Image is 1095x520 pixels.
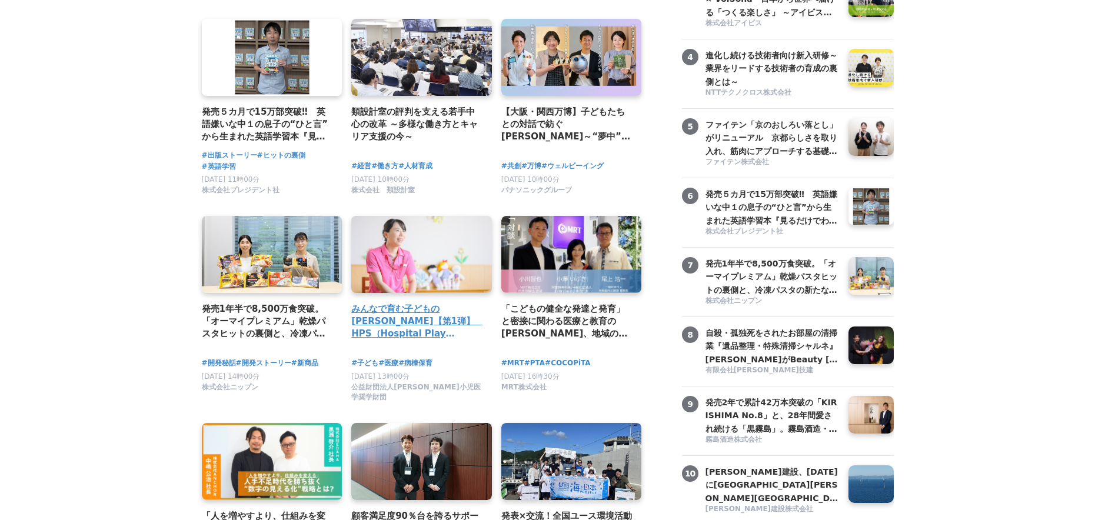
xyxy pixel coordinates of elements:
[291,358,318,369] a: #新商品
[351,175,410,184] span: [DATE] 10時00分
[705,226,840,238] a: 株式会社プレジデント社
[705,257,840,295] a: 発売1年半で8,500万食突破。「オーマイプレミアム」乾燥パスタヒットの裏側と、冷凍パスタの新たな挑戦。徹底的な消費者起点で「おいしさ」を追求するニップンの歩み
[257,150,305,161] a: #ヒットの裏側
[351,105,482,144] a: 類設計室の評判を支える若手中心の改革 ～多様な働き方とキャリア支援の今～
[202,382,258,392] span: 株式会社ニップン
[501,105,633,144] a: 【大阪・関西万博】子どもたちとの対話で紡ぐ[PERSON_NAME]～“夢中”の力を育む「Unlock FRプログラム」
[202,185,279,195] span: 株式会社プレジデント社
[545,358,591,369] a: #COCOPiTA
[682,257,698,274] span: 7
[202,358,236,369] a: #開発秘話
[351,161,371,172] span: #経営
[524,358,545,369] a: #PTA
[202,189,279,197] a: 株式会社プレジデント社
[202,175,260,184] span: [DATE] 11時00分
[501,161,521,172] a: #共創
[705,226,783,236] span: 株式会社プレジデント社
[501,382,547,392] span: MRT株式会社
[705,88,792,98] span: NTTテクノクロス株式会社
[351,189,415,197] a: 株式会社 類設計室
[705,188,840,225] a: 発売５カ月で15万部突破‼ 英語嫌いな中１の息子の“ひと言”から生まれた英語学習本『見るだけでわかる‼ 英語ピクト図鑑』異例ヒットの要因
[351,382,482,402] span: 公益財団法人[PERSON_NAME]小児医学奨学財団
[705,88,840,99] a: NTTテクノクロス株式会社
[705,396,840,435] h3: 発売2年で累計42万本突破の「KIRISHIMA No.8」と、28年間愛され続ける「黒霧島」。霧島酒造・新社長が明かす、第四次焼酎ブームの新潮流とは。
[682,118,698,135] span: 5
[351,302,482,341] a: みんなで育む子どもの[PERSON_NAME]【第1弾】 HPS（Hospital Play Specialist）[PERSON_NAME] ーチャイルドフレンドリーな医療を目指して
[705,257,840,296] h3: 発売1年半で8,500万食突破。「オーマイプレミアム」乾燥パスタヒットの裏側と、冷凍パスタの新たな挑戦。徹底的な消費者起点で「おいしさ」を追求するニップンの歩み
[398,358,432,369] a: #病棟保育
[705,365,840,376] a: 有限会社[PERSON_NAME]技建
[202,161,236,172] a: #英語学習
[705,326,840,366] h3: 自殺・孤独死をされたお部屋の清掃業『遺品整理・特殊清掃シャルネ』[PERSON_NAME]がBeauty [GEOGRAPHIC_DATA][PERSON_NAME][GEOGRAPHIC_DA...
[705,157,769,167] span: ファイテン株式会社
[351,372,410,381] span: [DATE] 13時00分
[705,18,762,28] span: 株式会社アイビス
[236,358,291,369] a: #開発ストーリー
[705,326,840,364] a: 自殺・孤独死をされたお部屋の清掃業『遺品整理・特殊清掃シャルネ』[PERSON_NAME]がBeauty [GEOGRAPHIC_DATA][PERSON_NAME][GEOGRAPHIC_DA...
[705,188,840,227] h3: 発売５カ月で15万部突破‼ 英語嫌いな中１の息子の“ひと言”から生まれた英語学習本『見るだけでわかる‼ 英語ピクト図鑑』異例ヒットの要因
[541,161,604,172] a: #ウェルビーイング
[202,105,333,144] a: 発売５カ月で15万部突破‼ 英語嫌いな中１の息子の“ひと言”から生まれた英語学習本『見るだけでわかる‼ 英語ピクト図鑑』異例ヒットの要因
[202,302,333,341] a: 発売1年半で8,500万食突破。「オーマイプレミアム」乾燥パスタヒットの裏側と、冷凍パスタの新たな挑戦。徹底的な消費者起点で「おいしさ」を追求するニップンの歩み
[705,49,840,86] a: 進化し続ける技術者向け新入研修～業界をリードする技術者の育成の裏側とは～
[705,504,814,514] span: [PERSON_NAME]建設株式会社
[501,189,572,197] a: パナソニックグループ
[202,386,258,394] a: 株式会社ニップン
[202,372,260,381] span: [DATE] 14時00分
[705,465,840,505] h3: [PERSON_NAME]建設、[DATE]に[GEOGRAPHIC_DATA][PERSON_NAME][GEOGRAPHIC_DATA]沖で「浮体式洋上風力発電所」を本格稼働へ
[705,465,840,503] a: [PERSON_NAME]建設、[DATE]に[GEOGRAPHIC_DATA][PERSON_NAME][GEOGRAPHIC_DATA]沖で「浮体式洋上風力発電所」を本格稼働へ
[378,358,398,369] a: #医療
[351,185,415,195] span: 株式会社 類設計室
[705,18,840,29] a: 株式会社アイビス
[705,504,840,515] a: [PERSON_NAME]建設株式会社
[682,465,698,482] span: 10
[371,161,398,172] a: #働き方
[705,118,840,158] h3: ファイテン「京のおしろい落とし」がリニューアル 京都らしさを取り入れ、筋肉にアプローチする基礎化粧品が完成
[705,49,840,88] h3: 進化し続ける技術者向け新入研修～業界をリードする技術者の育成の裏側とは～
[351,358,378,369] a: #子ども
[501,302,633,341] a: 「こどもの健全な発達と発育」と密接に関わる医療と教育の[PERSON_NAME]、地域の役割や関わり方
[501,185,572,195] span: パナソニックグループ
[682,396,698,412] span: 9
[705,435,840,446] a: 霧島酒造株式会社
[682,326,698,343] span: 8
[501,386,547,394] a: MRT株式会社
[705,118,840,156] a: ファイテン「京のおしろい落とし」がリニューアル 京都らしさを取り入れ、筋肉にアプローチする基礎化粧品が完成
[521,161,541,172] a: #万博
[705,396,840,434] a: 発売2年で累計42万本突破の「KIRISHIMA No.8」と、28年間愛され続ける「黒霧島」。霧島酒造・新社長が明かす、第四次焼酎ブームの新潮流とは。
[202,150,257,161] a: #出版ストーリー
[501,372,560,381] span: [DATE] 16時30分
[501,358,524,369] a: #MRT
[682,188,698,204] span: 6
[705,157,840,168] a: ファイテン株式会社
[705,296,840,307] a: 株式会社ニップン
[682,49,698,65] span: 4
[705,435,762,445] span: 霧島酒造株式会社
[705,296,762,306] span: 株式会社ニップン
[501,175,560,184] span: [DATE] 10時00分
[398,161,432,172] a: #人材育成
